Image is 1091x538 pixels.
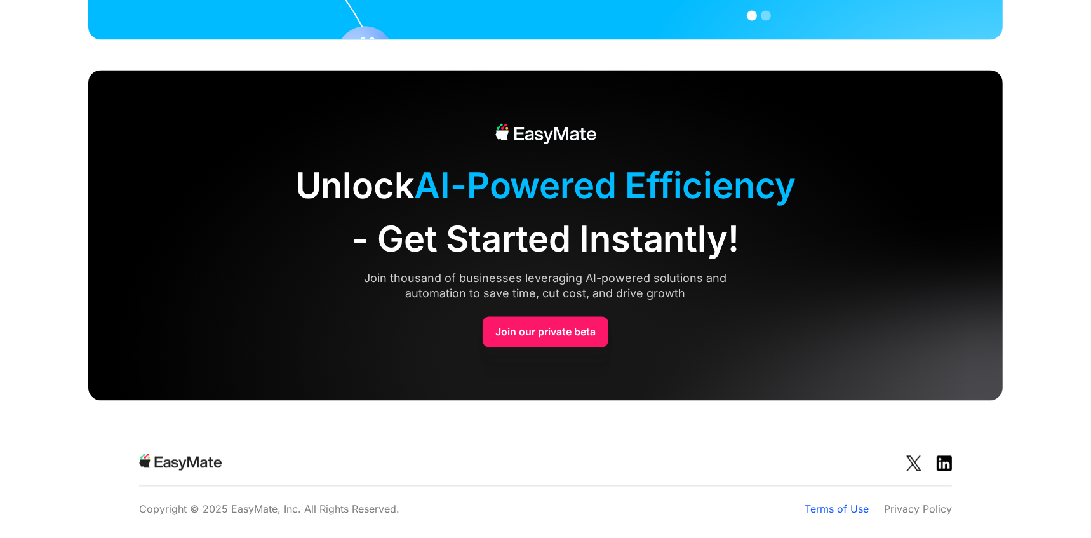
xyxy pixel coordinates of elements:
[104,159,987,266] div: Unlock
[483,316,608,347] a: Join our private beta
[139,501,399,516] p: Copyright © 2025 EasyMate, Inc. All Rights Reserved.
[906,455,921,471] img: Social Icon
[339,271,752,301] div: Join thousand of businesses leveraging AI-powered solutions and automation to save time, cut cost...
[937,455,952,471] img: Social Icon
[352,212,739,266] span: - Get Started Instantly!
[805,501,869,516] a: Terms of Use
[884,501,952,516] a: Privacy Policy
[747,10,757,20] div: Show slide 1 of 2
[415,164,796,207] span: AI-Powered Efficiency
[761,10,771,20] div: Show slide 2 of 2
